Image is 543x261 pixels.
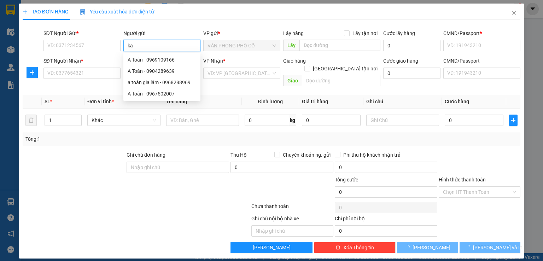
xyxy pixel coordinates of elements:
span: Yêu cầu xuất hóa đơn điện tử [80,9,154,14]
div: a toàn gia lâm - 0968288969 [123,77,200,88]
div: Ghi chú nội bộ nhà xe [251,215,333,225]
button: plus [509,115,518,126]
div: SĐT Người Nhận [43,57,121,65]
span: loading [465,245,473,250]
button: deleteXóa Thông tin [314,242,396,253]
b: Gửi khách hàng [66,36,133,45]
span: Khác [92,115,156,126]
span: Giao [283,75,302,86]
div: CMND/Passport [443,57,520,65]
span: plus [509,117,517,123]
div: Chưa thanh toán [251,202,334,215]
span: Đơn vị tính [87,99,114,104]
span: Giá trị hàng [302,99,328,104]
input: VD: Bàn, Ghế [166,115,239,126]
span: Lấy hàng [283,30,304,36]
span: Tên hàng [166,99,187,104]
div: CMND/Passport [443,29,520,37]
span: Cước hàng [445,99,469,104]
span: [GEOGRAPHIC_DATA] tận nơi [310,65,380,72]
span: loading [405,245,413,250]
input: Dọc đường [302,75,380,86]
span: plus [23,9,28,14]
span: Lấy [283,40,299,51]
div: VP gửi [203,29,280,37]
button: plus [27,67,38,78]
span: [PERSON_NAME] và In [473,244,522,251]
span: Giao hàng [283,58,306,64]
label: Cước lấy hàng [383,30,415,36]
span: [PERSON_NAME] [413,244,450,251]
input: Ghi Chú [366,115,439,126]
div: A Toàn - 0904289639 [123,65,200,77]
button: [PERSON_NAME] và In [460,242,521,253]
input: Cước lấy hàng [383,40,440,51]
div: SĐT Người Gửi [43,29,121,37]
span: VĂN PHÒNG PHỐ CỔ [208,40,276,51]
span: Lấy tận nơi [350,29,380,37]
span: Chuyển khoản ng. gửi [280,151,333,159]
span: plus [27,70,37,75]
input: Nhập ghi chú [251,225,333,237]
span: Định lượng [258,99,283,104]
span: Xóa Thông tin [343,244,374,251]
div: A Toàn - 0967502007 [128,90,196,98]
label: Cước giao hàng [383,58,418,64]
div: Chi phí nội bộ [335,215,437,225]
button: delete [25,115,37,126]
span: Thu Hộ [230,152,247,158]
span: delete [335,245,340,250]
b: GỬI : VĂN PHÒNG PHỐ CỔ [9,51,65,87]
input: 0 [302,115,361,126]
span: VP Nhận [203,58,223,64]
div: Tổng: 1 [25,135,210,143]
span: TẠO ĐƠN HÀNG [23,9,69,14]
li: 63 [PERSON_NAME] [39,17,160,26]
div: Người gửi [123,29,200,37]
button: [PERSON_NAME] [230,242,312,253]
img: logo.jpg [9,9,44,44]
button: [PERSON_NAME] [397,242,458,253]
li: Hotline: 0965611611 [39,26,160,35]
h1: VPPC1209250024 [77,51,123,67]
th: Ghi chú [363,95,442,109]
b: G8 SAPA OPEN TOUR [63,8,137,17]
input: Cước giao hàng [383,68,440,79]
input: Dọc đường [299,40,380,51]
button: Close [504,4,524,23]
input: Ghi chú đơn hàng [127,162,229,173]
div: A Toàn - 0967502007 [123,88,200,99]
label: Ghi chú đơn hàng [127,152,165,158]
div: A Toàn - 0969109166 [128,56,196,64]
label: Hình thức thanh toán [439,177,486,182]
div: a toàn gia lâm - 0968288969 [128,79,196,86]
div: A Toàn - 0969109166 [123,54,200,65]
span: Tổng cước [335,177,358,182]
span: kg [289,115,296,126]
span: Phí thu hộ khách nhận trả [340,151,403,159]
div: A Toàn - 0904289639 [128,67,196,75]
span: SL [45,99,50,104]
img: icon [80,9,86,15]
span: [PERSON_NAME] [253,244,291,251]
span: close [511,10,517,16]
